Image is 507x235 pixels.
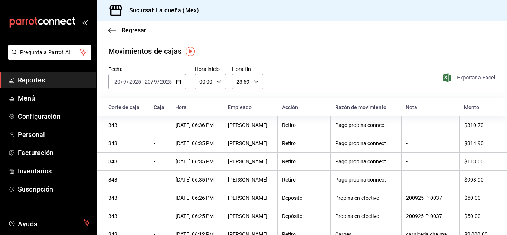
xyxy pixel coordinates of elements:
div: [PERSON_NAME] [228,122,273,128]
div: [PERSON_NAME] [228,195,273,201]
input: -- [154,79,157,85]
span: / [127,79,129,85]
div: [DATE] 06:35 PM [176,177,219,183]
div: 343 [108,122,144,128]
div: Depósito [282,195,326,201]
div: - [154,195,166,201]
span: / [151,79,153,85]
div: Movimientos de cajas [108,46,182,57]
span: Regresar [122,27,146,34]
div: Hora [175,104,219,110]
a: Pregunta a Parrot AI [5,54,91,62]
label: Hora inicio [195,66,226,72]
input: -- [114,79,121,85]
div: - [154,140,166,146]
div: - [406,159,455,164]
span: Pregunta a Parrot AI [20,49,80,56]
div: Retiro [282,159,326,164]
div: - [154,213,166,219]
div: Nota [406,104,455,110]
div: Propina en efectivo [335,213,396,219]
span: Configuración [18,111,90,121]
div: $310.70 [464,122,495,128]
div: - [406,177,455,183]
div: Caja [154,104,167,110]
div: 343 [108,159,144,164]
div: Depósito [282,213,326,219]
label: Fecha [108,66,186,72]
div: Retiro [282,177,326,183]
div: Pago propina connect [335,140,396,146]
div: [DATE] 06:35 PM [176,159,219,164]
img: Tooltip marker [186,47,195,56]
div: $113.00 [464,159,495,164]
button: Pregunta a Parrot AI [8,45,91,60]
span: Inventarios [18,166,90,176]
div: Empleado [228,104,273,110]
div: - [154,159,166,164]
div: - [406,140,455,146]
div: [DATE] 06:35 PM [176,140,219,146]
div: Pago propina connect [335,177,396,183]
input: ---- [129,79,141,85]
div: Pago propina connect [335,159,396,164]
div: [PERSON_NAME] [228,159,273,164]
button: Exportar a Excel [444,73,495,82]
div: 343 [108,177,144,183]
span: Facturación [18,148,90,158]
span: Personal [18,130,90,140]
input: -- [144,79,151,85]
div: $314.90 [464,140,495,146]
div: Acción [282,104,326,110]
div: [PERSON_NAME] [228,213,273,219]
span: - [142,79,144,85]
div: [DATE] 06:36 PM [176,122,219,128]
span: Ayuda [18,218,81,227]
div: [PERSON_NAME] [228,140,273,146]
button: Regresar [108,27,146,34]
input: ---- [160,79,172,85]
span: Suscripción [18,184,90,194]
div: 200925-P-0037 [406,195,455,201]
div: Corte de caja [108,104,145,110]
div: [DATE] 06:25 PM [176,213,219,219]
div: [DATE] 06:26 PM [176,195,219,201]
label: Hora fin [232,66,263,72]
span: Reportes [18,75,90,85]
div: $50.00 [464,213,495,219]
div: Retiro [282,140,326,146]
div: 200925-P-0037 [406,213,455,219]
div: - [154,177,166,183]
div: 343 [108,213,144,219]
div: 343 [108,195,144,201]
span: / [121,79,123,85]
h3: Sucursal: La dueña (Mex) [123,6,199,15]
div: Retiro [282,122,326,128]
div: - [406,122,455,128]
div: $908.90 [464,177,495,183]
button: open_drawer_menu [82,19,88,25]
div: Pago propina connect [335,122,396,128]
div: Monto [464,104,495,110]
div: 343 [108,140,144,146]
div: Propina en efectivo [335,195,396,201]
div: [PERSON_NAME] [228,177,273,183]
span: / [157,79,160,85]
div: Razón de movimiento [335,104,397,110]
div: $50.00 [464,195,495,201]
input: -- [123,79,127,85]
span: Menú [18,93,90,103]
div: - [154,122,166,128]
